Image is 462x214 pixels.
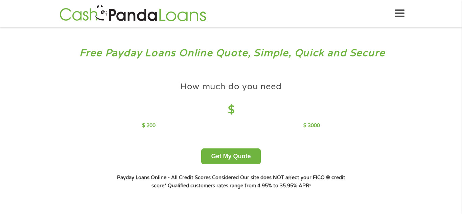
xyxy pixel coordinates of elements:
h4: $ [142,103,320,117]
p: $ 200 [142,122,156,129]
strong: Our site does NOT affect your FICO ® credit score* [152,175,345,189]
p: $ 3000 [303,122,320,129]
img: GetLoanNow Logo [57,4,208,23]
button: Get My Quote [201,148,260,164]
strong: Qualified customers rates range from 4.95% to 35.95% APR¹ [168,183,311,189]
strong: Payday Loans Online - All Credit Scores Considered [117,175,239,181]
h3: Free Payday Loans Online Quote, Simple, Quick and Secure [20,47,443,60]
h4: How much do you need [180,81,282,92]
